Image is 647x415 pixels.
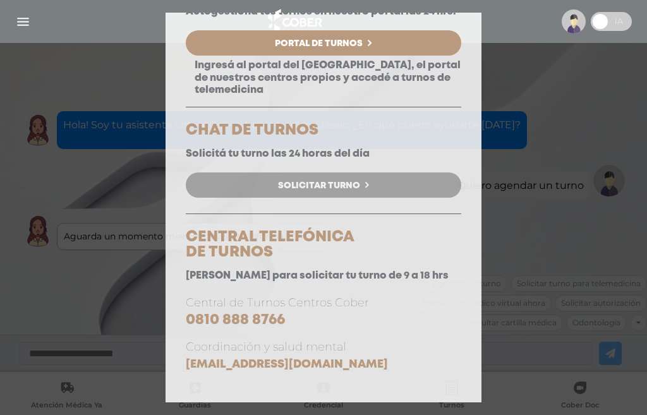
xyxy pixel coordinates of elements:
a: 0810 888 8766 [186,313,285,327]
span: Portal de Turnos [275,39,363,48]
p: Coordinación y salud mental [186,339,461,373]
a: [EMAIL_ADDRESS][DOMAIN_NAME] [186,359,388,370]
p: Central de Turnos Centros Cober [186,294,461,329]
h5: CHAT DE TURNOS [186,123,461,138]
span: Solicitar Turno [278,181,360,190]
h5: CENTRAL TELEFÓNICA DE TURNOS [186,230,461,260]
p: Ingresá al portal del [GEOGRAPHIC_DATA], el portal de nuestros centros propios y accedé a turnos ... [186,59,461,96]
p: [PERSON_NAME] para solicitar tu turno de 9 a 18 hrs [186,270,461,282]
a: Portal de Turnos [186,30,461,56]
p: Solicitá tu turno las 24 horas del día [186,148,461,160]
a: Solicitar Turno [186,172,461,198]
